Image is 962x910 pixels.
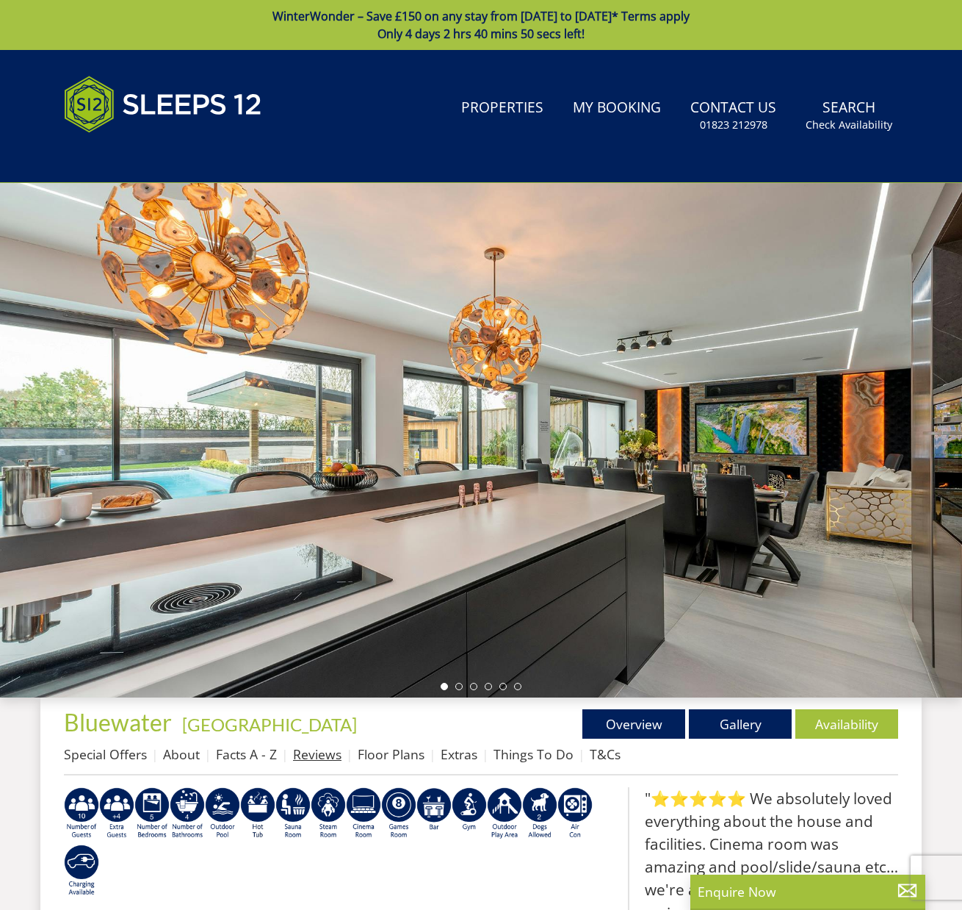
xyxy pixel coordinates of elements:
img: AD_4nXdbpp640i7IVFfqLTtqWv0Ghs4xmNECk-ef49VdV_vDwaVrQ5kQ5qbfts81iob6kJkelLjJ-SykKD7z1RllkDxiBG08n... [134,787,170,840]
p: Enquire Now [698,882,918,901]
span: - [176,714,357,735]
img: AD_4nXcD28i7jRPtnffojShAeSxwO1GDluIWQfdj7EdbV9HCbC4PnJXXNHsdbXgaJTXwrw7mtdFDc6E2-eEEQ6dq-IRlK6dg9... [416,787,452,840]
a: Contact Us01823 212978 [684,92,782,140]
a: Overview [582,709,685,739]
a: Gallery [689,709,792,739]
a: [GEOGRAPHIC_DATA] [182,714,357,735]
img: Sleeps 12 [64,68,262,141]
a: Bluewater [64,708,176,737]
img: AD_4nXfjdDqPkGBf7Vpi6H87bmAUe5GYCbodrAbU4sf37YN55BCjSXGx5ZgBV7Vb9EJZsXiNVuyAiuJUB3WVt-w9eJ0vaBcHg... [487,787,522,840]
a: About [163,745,200,763]
img: AD_4nXdy80iSjCynZgp29lWvkpTILeclg8YjJKv1pVSnYy6pdgZMZw8lkwWT-Dwgqgr9zI5TRKmCwPr_y-uqUpPAofcrA2jOY... [64,787,99,840]
a: My Booking [567,92,667,125]
small: 01823 212978 [700,118,767,132]
img: AD_4nXdPSBEaVp0EOHgjd_SfoFIrFHWGUlnM1gBGEyPIIFTzO7ltJfOAwWr99H07jkNDymzSoP9drf0yfO4PGVIPQURrO1qZm... [205,787,240,840]
iframe: Customer reviews powered by Trustpilot [57,150,211,162]
a: Floor Plans [358,745,424,763]
span: Only 4 days 2 hrs 40 mins 50 secs left! [377,26,585,42]
a: Facts A - Z [216,745,277,763]
a: T&Cs [590,745,621,763]
img: AD_4nXfh4yq7wy3TnR9nYbT7qSJSizMs9eua0Gz0e42tr9GU5ZWs1NGxqu2z1BhO7LKQmMaABcGcqPiKlouEgNjsmfGBWqxG-... [311,787,346,840]
img: AD_4nXdjbGEeivCGLLmyT_JEP7bTfXsjgyLfnLszUAQeQ4RcokDYHVBt5R8-zTDbAVICNoGv1Dwc3nsbUb1qR6CAkrbZUeZBN... [275,787,311,840]
img: AD_4nXcpX5uDwed6-YChlrI2BYOgXwgg3aqYHOhRm0XfZB-YtQW2NrmeCr45vGAfVKUq4uWnc59ZmEsEzoF5o39EWARlT1ewO... [240,787,275,840]
img: AD_4nXeeKAYjkuG3a2x-X3hFtWJ2Y0qYZCJFBdSEqgvIh7i01VfeXxaPOSZiIn67hladtl6xx588eK4H21RjCP8uLcDwdSe_I... [170,787,205,840]
img: AD_4nXe7_8LrJK20fD9VNWAdfykBvHkWcczWBt5QOadXbvIwJqtaRaRf-iI0SeDpMmH1MdC9T1Vy22FMXzzjMAvSuTB5cJ7z5... [522,787,557,840]
img: AD_4nXfP_KaKMqx0g0JgutHT0_zeYI8xfXvmwo0MsY3H4jkUzUYMTusOxEa3Skhnz4D7oQ6oXH13YSgM5tXXReEg6aaUXi7Eu... [99,787,134,840]
img: AD_4nXdwraYVZ2fjjsozJ3MSjHzNlKXAQZMDIkuwYpBVn5DeKQ0F0MOgTPfN16CdbbfyNhSuQE5uMlSrE798PV2cbmCW5jN9_... [557,787,593,840]
img: AD_4nXd2nb48xR8nvNoM3_LDZbVoAMNMgnKOBj_-nFICa7dvV-HbinRJhgdpEvWfsaax6rIGtCJThxCG8XbQQypTL5jAHI8VF... [346,787,381,840]
a: Availability [795,709,898,739]
a: Extras [441,745,477,763]
a: Special Offers [64,745,147,763]
img: AD_4nXdrZMsjcYNLGsKuA84hRzvIbesVCpXJ0qqnwZoX5ch9Zjv73tWe4fnFRs2gJ9dSiUubhZXckSJX_mqrZBmYExREIfryF... [381,787,416,840]
a: Properties [455,92,549,125]
a: Reviews [293,745,341,763]
small: Check Availability [806,118,892,132]
a: SearchCheck Availability [800,92,898,140]
img: AD_4nXcnT2OPG21WxYUhsl9q61n1KejP7Pk9ESVM9x9VetD-X_UXXoxAKaMRZGYNcSGiAsmGyKm0QlThER1osyFXNLmuYOVBV... [64,845,99,898]
a: Things To Do [493,745,574,763]
span: Bluewater [64,708,172,737]
img: AD_4nXcSUJas-BlT57PxdziqKXNqU2nvMusKos-4cRe8pa-QY3P6IVIgC5RML9h_LGXlwoRg2t7SEUB0SfVPHaSZ3jT_THfm5... [452,787,487,840]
